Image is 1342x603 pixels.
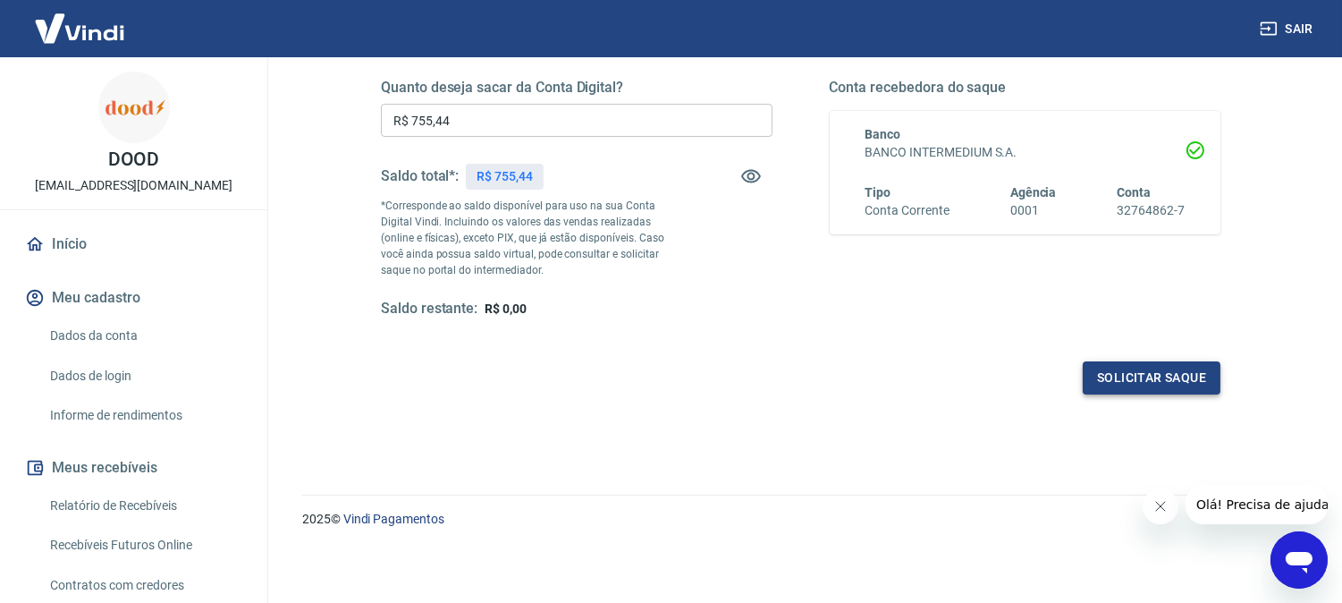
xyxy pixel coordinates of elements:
[865,143,1186,162] h6: BANCO INTERMEDIUM S.A.
[381,198,674,278] p: *Corresponde ao saldo disponível para uso na sua Conta Digital Vindi. Incluindo os valores das ve...
[1143,488,1178,524] iframe: Fechar mensagem
[381,167,459,185] h5: Saldo total*:
[1256,13,1321,46] button: Sair
[381,300,477,318] h5: Saldo restante:
[343,512,444,526] a: Vindi Pagamentos
[1010,201,1057,220] h6: 0001
[43,397,246,434] a: Informe de rendimentos
[865,185,891,200] span: Tipo
[43,488,246,524] a: Relatório de Recebíveis
[830,79,1221,97] h5: Conta recebedora do saque
[381,79,772,97] h5: Quanto deseja sacar da Conta Digital?
[21,225,246,264] a: Início
[477,167,533,186] p: R$ 755,44
[43,318,246,354] a: Dados da conta
[21,278,246,318] button: Meu cadastro
[1186,485,1328,524] iframe: Mensagem da empresa
[1117,201,1185,220] h6: 32764862-7
[485,301,527,316] span: R$ 0,00
[1117,185,1151,200] span: Conta
[35,176,232,195] p: [EMAIL_ADDRESS][DOMAIN_NAME]
[98,72,170,143] img: a967d373-39ec-4dc4-bbed-107f6c22056f.jpeg
[11,13,150,27] span: Olá! Precisa de ajuda?
[1083,361,1220,395] button: Solicitar saque
[43,527,246,564] a: Recebíveis Futuros Online
[108,150,160,169] p: DOOD
[21,448,246,488] button: Meus recebíveis
[302,510,1299,529] p: 2025 ©
[21,1,138,55] img: Vindi
[1270,531,1328,589] iframe: Botão para abrir a janela de mensagens
[43,358,246,395] a: Dados de login
[865,127,901,141] span: Banco
[1010,185,1057,200] span: Agência
[865,201,950,220] h6: Conta Corrente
